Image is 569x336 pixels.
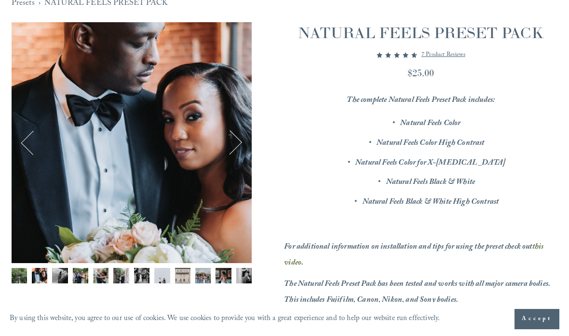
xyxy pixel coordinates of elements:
[216,268,231,283] img: FUJ14832.jpg
[236,268,252,283] img: DSCF9372.jpg
[363,196,499,209] em: Natural Feels Black & White High Contrast
[347,94,495,107] em: The complete Natural Feels Preset Pack includes:
[284,241,545,270] a: this video
[134,268,149,283] img: FUJ15149.jpg
[12,268,252,289] div: Gallery thumbnails
[93,268,108,289] button: Image 5 of 12
[12,268,27,289] button: Image 1 of 12
[154,268,170,283] img: FUJ18856 copy.jpg
[284,278,551,307] em: The Natural Feels Preset Pack has been tested and works with all major camera bodies. This includ...
[400,117,461,130] em: Natural Feels Color
[236,268,252,289] button: Image 12 of 12
[52,268,68,289] button: Image 3 of 12
[355,157,506,170] em: Natural Feels Color for X-[MEDICAL_DATA]
[217,129,243,156] button: Next
[113,268,129,289] button: Image 6 of 12
[154,268,170,289] button: Image 8 of 12
[20,129,46,156] button: Previous
[377,137,484,150] em: Natural Feels Color High Contrast
[515,309,559,329] button: Accept
[175,268,190,289] button: Image 9 of 12
[12,22,252,263] img: DSCF8972.jpg
[73,268,88,289] button: Image 4 of 12
[421,49,465,61] a: 7 product reviews
[195,268,211,289] button: Image 10 of 12
[301,257,303,270] em: .
[284,66,557,80] div: $25.00
[175,268,190,283] img: DSCF7340.jpg
[284,241,532,254] em: For additional information on installation and tips for using the preset check out
[12,22,252,322] div: Gallery
[134,268,149,289] button: Image 7 of 12
[195,268,211,283] img: DSCF8358.jpg
[32,268,47,289] button: Image 2 of 12
[10,312,440,326] p: By using this website, you agree to our use of cookies. We use cookies to provide you with a grea...
[386,176,475,189] em: Natural Feels Black & White
[522,314,552,324] span: Accept
[113,268,129,283] img: DSCF9013.jpg
[32,268,47,283] img: DSCF8972.jpg
[284,22,557,44] h1: NATURAL FEELS PRESET PACK
[216,268,231,289] button: Image 11 of 12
